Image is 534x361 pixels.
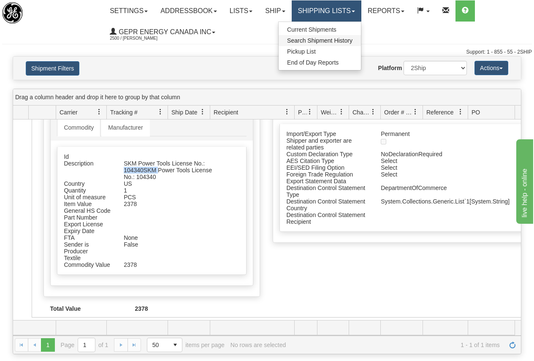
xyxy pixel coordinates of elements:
[287,26,336,33] span: Current Shipments
[28,106,56,119] th: Press ctrl + space to group
[117,194,225,201] div: PCS
[117,28,211,35] span: GEPR Energy Canada Inc
[280,137,374,151] div: Shipper and exporter are related parties
[280,178,374,185] div: Export Statement Data
[374,185,489,191] div: DepartmentOfCommerce
[110,108,138,117] span: Tracking #
[117,241,225,248] div: False
[61,338,108,352] span: Page of 1
[361,0,411,22] a: Reports
[510,105,524,119] a: PO filter column settings
[472,108,480,117] span: PO
[352,108,370,117] span: Charge
[57,221,117,228] div: Export License
[280,105,294,119] a: Recipient filter column settings
[279,24,361,35] a: Current Shipments
[374,130,489,137] div: Permanent
[292,0,361,22] a: Shipping lists
[374,157,489,164] div: Select
[2,49,532,56] div: Support: 1 - 855 - 55 - 2SHIP
[334,105,349,119] a: Weight filter column settings
[117,234,225,241] div: None
[280,164,374,171] div: EEI/SED Filing Option
[366,105,380,119] a: Charge filter column settings
[378,64,402,72] label: Platform
[147,338,225,352] span: items per page
[506,338,519,352] a: Refresh
[56,106,106,119] th: Press ctrl + space to group
[287,37,352,44] span: Search Shipment History
[453,105,468,119] a: Reference filter column settings
[195,105,210,119] a: Ship Date filter column settings
[426,108,454,117] span: Reference
[110,34,173,43] span: 2500 / [PERSON_NAME]
[171,108,197,117] span: Ship Date
[292,342,500,348] span: 1 - 1 of 1 items
[57,194,117,201] div: Unit of measure
[2,2,23,24] img: logo2500.jpg
[57,261,117,268] div: Commodity Value
[468,106,524,119] th: Press ctrl + space to group
[294,106,317,119] th: Press ctrl + space to group
[117,160,225,180] div: SKM Power Tools License No.: 104340SKM Power Tools License No.: 104340
[57,187,117,194] div: Quantity
[321,108,339,117] span: Weight
[152,341,163,349] span: 50
[117,201,225,207] div: 2378
[474,61,508,75] button: Actions
[57,241,117,255] div: Sender is Producer
[423,106,468,119] th: Press ctrl + space to group
[168,338,182,352] span: select
[279,46,361,57] a: Pickup List
[78,338,95,352] input: Page 1
[287,48,316,55] span: Pickup List
[384,108,412,117] span: Order # / Ship Request #
[57,180,117,187] div: Country
[57,255,117,261] div: Textile
[408,105,423,119] a: Order # / Ship Request # filter column settings
[13,89,521,106] div: grid grouping header
[57,228,117,234] div: Expiry Date
[230,342,286,348] div: No rows are selected
[223,0,259,22] a: Lists
[214,108,238,117] span: Recipient
[41,338,54,352] span: Page 1
[103,22,222,43] a: GEPR Energy Canada Inc 2500 / [PERSON_NAME]
[349,106,380,119] th: Press ctrl + space to group
[279,35,361,46] a: Search Shipment History
[280,151,374,157] div: Custom Declaration Type
[57,234,117,241] div: FTA
[50,305,81,312] strong: Total Value
[106,106,168,119] th: Press ctrl + space to group
[380,106,423,119] th: Press ctrl + space to group
[287,59,339,66] span: End of Day Reports
[279,57,361,68] a: End of Day Reports
[92,105,106,119] a: Carrier filter column settings
[280,185,374,198] div: Destination Control Statement Type
[374,171,489,178] div: Select
[259,0,291,22] a: Ship
[6,5,78,15] div: live help - online
[374,198,489,205] div: System.Collections.Generic.List`1[System.String]
[57,160,117,167] div: Description
[103,0,154,22] a: Settings
[168,106,210,119] th: Press ctrl + space to group
[60,108,78,117] span: Carrier
[117,187,225,194] div: 1
[280,130,374,137] div: Import/Export Type
[515,137,533,223] iframe: chat widget
[57,201,117,207] div: Item Value
[117,180,225,187] div: US
[374,151,489,157] div: NoDeclarationRequired
[298,108,307,117] span: Packages
[57,119,100,136] a: Commodity
[154,0,223,22] a: Addressbook
[280,212,374,225] div: Destination Control Statement Recipient
[57,153,117,160] div: Id
[57,214,117,221] div: Part Number
[317,106,349,119] th: Press ctrl + space to group
[101,119,149,136] a: Manufacturer
[117,261,225,268] div: 2378
[153,105,168,119] a: Tracking # filter column settings
[280,157,374,164] div: AES Citation Type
